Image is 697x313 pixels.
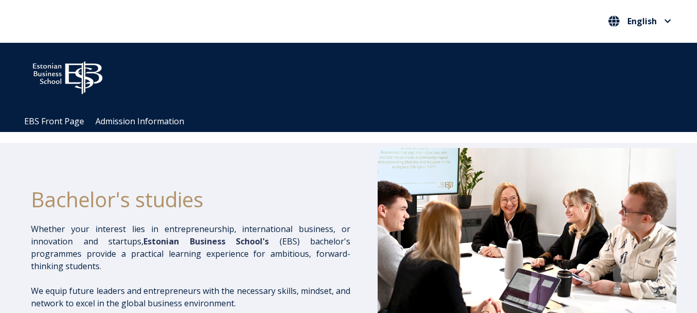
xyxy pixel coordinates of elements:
[143,236,269,247] span: Estonian Business School's
[606,13,674,29] button: English
[310,71,437,83] span: Community for Growth and Resp
[19,111,689,132] div: Navigation Menu
[606,13,674,30] nav: Select your language
[627,17,657,25] span: English
[31,187,350,212] h1: Bachelor's studies
[24,116,84,127] a: EBS Front Page
[31,285,350,309] p: We equip future leaders and entrepreneurs with the necessary skills, mindset, and network to exce...
[24,53,111,97] img: ebs_logo2016_white
[31,223,350,272] p: Whether your interest lies in entrepreneurship, international business, or innovation and startup...
[95,116,184,127] a: Admission Information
